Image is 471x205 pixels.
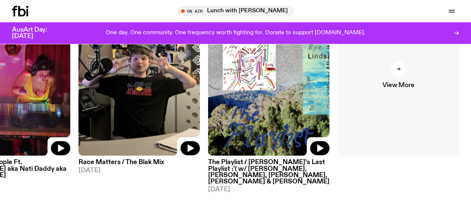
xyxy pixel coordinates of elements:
span: View More [382,82,414,89]
button: On AirLunch with [PERSON_NAME] [177,6,294,16]
p: One day. One community. One frequency worth fighting for. Donate to support [DOMAIN_NAME]. [106,30,365,36]
h3: AusArt Day: [DATE] [12,27,60,39]
a: Race Matters / The Blak Mix[DATE] [79,156,200,173]
h3: Race Matters / The Blak Mix [79,159,200,166]
h3: The Playlist / [PERSON_NAME]'s Last Playlist :'( w/ [PERSON_NAME], [PERSON_NAME], [PERSON_NAME], ... [208,159,330,185]
a: The Playlist / [PERSON_NAME]'s Last Playlist :'( w/ [PERSON_NAME], [PERSON_NAME], [PERSON_NAME], ... [208,156,330,192]
span: [DATE] [208,186,330,193]
span: [DATE] [79,167,200,174]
